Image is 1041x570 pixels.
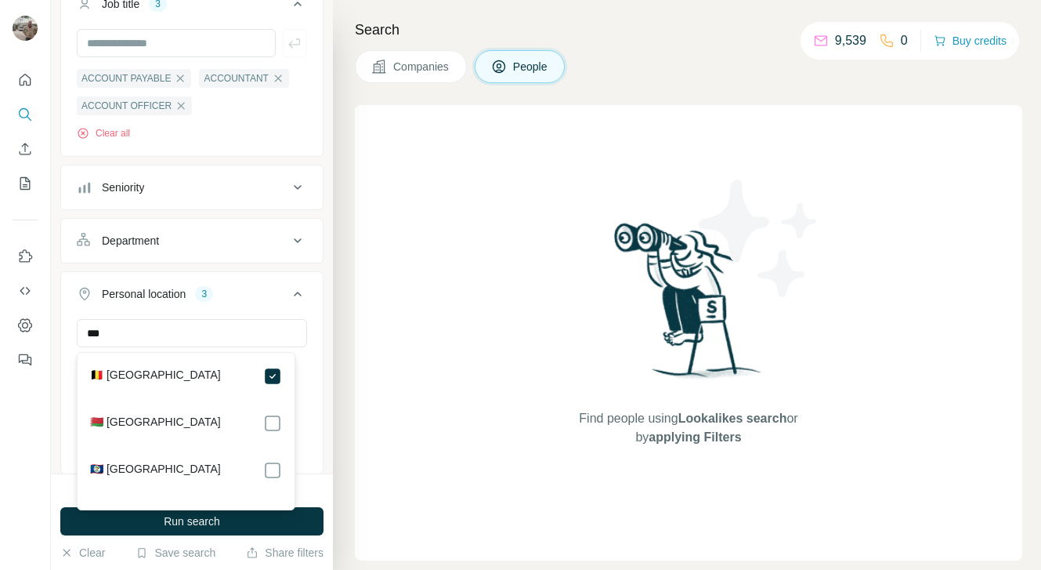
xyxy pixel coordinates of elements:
button: Clear [60,545,105,561]
span: Run search [164,514,220,529]
div: Department [102,233,159,249]
button: Quick start [13,66,38,94]
button: My lists [13,169,38,198]
button: Share filters [246,545,324,561]
div: Seniority [102,180,144,195]
button: Seniority [61,169,323,206]
div: Personal location [102,286,186,302]
span: ACCOUNT OFFICER [81,99,172,113]
img: Avatar [13,16,38,41]
p: 0 [901,31,908,50]
img: Surfe Illustration - Stars [689,168,830,309]
h4: Search [355,19,1022,41]
button: Use Surfe API [13,277,38,305]
span: ACCOUNT PAYABLE [81,71,171,85]
label: 🇧🇾 [GEOGRAPHIC_DATA] [90,414,221,433]
label: 🇧🇿 [GEOGRAPHIC_DATA] [90,461,221,480]
button: Buy credits [934,30,1007,52]
span: applying Filters [649,430,741,444]
button: Run search [60,507,324,536]
button: Save search [136,545,215,561]
button: Personal location3 [61,275,323,319]
span: People [513,59,549,74]
p: 9,539 [835,31,866,50]
div: 3 [195,287,213,301]
button: Department [61,222,323,260]
button: Feedback [13,346,38,374]
button: Clear all [77,126,130,140]
button: Dashboard [13,311,38,339]
button: Use Surfe on LinkedIn [13,242,38,270]
button: Search [13,100,38,129]
button: Enrich CSV [13,135,38,163]
span: Lookalikes search [678,412,787,425]
img: Surfe Illustration - Woman searching with binoculars [607,219,770,394]
span: Find people using or by [563,409,814,447]
span: Companies [393,59,450,74]
label: 🇧🇪 [GEOGRAPHIC_DATA] [90,367,221,386]
span: ACCOUNTANT [204,71,268,85]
